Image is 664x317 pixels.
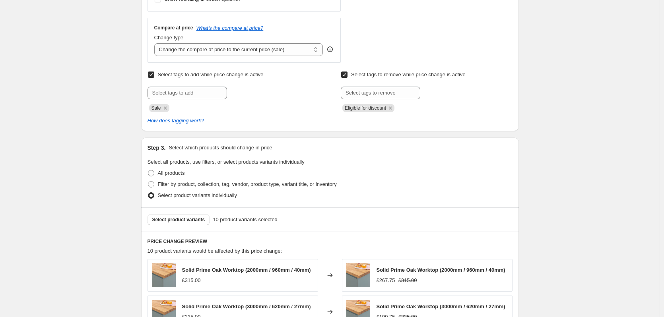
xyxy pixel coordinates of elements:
[148,144,166,152] h2: Step 3.
[148,214,210,225] button: Select product variants
[162,104,169,112] button: Remove Sale
[182,267,311,273] span: Solid Prime Oak Worktop (2000mm / 960mm / 40mm)
[158,181,337,187] span: Filter by product, collection, tag, vendor, product type, variant title, or inventory
[158,170,185,176] span: All products
[148,248,282,254] span: 10 product variants would be affected by this price change:
[196,25,264,31] button: What's the compare at price?
[182,303,311,309] span: Solid Prime Oak Worktop (3000mm / 620mm / 27mm)
[398,276,417,284] strike: £315.00
[151,105,161,111] span: Sale
[182,276,201,284] div: £315.00
[158,192,237,198] span: Select product variants individually
[377,267,505,273] span: Solid Prime Oak Worktop (2000mm / 960mm / 40mm)
[154,25,193,31] h3: Compare at price
[326,45,334,53] div: help
[169,144,272,152] p: Select which products should change in price
[377,276,395,284] div: £267.75
[158,72,264,77] span: Select tags to add while price change is active
[341,87,420,99] input: Select tags to remove
[152,263,176,287] img: solid-prime-oak-worktop_80x.jpg
[148,159,305,165] span: Select all products, use filters, or select products variants individually
[377,303,505,309] span: Solid Prime Oak Worktop (3000mm / 620mm / 27mm)
[213,216,278,224] span: 10 product variants selected
[148,87,227,99] input: Select tags to add
[346,263,370,287] img: solid-prime-oak-worktop_80x.jpg
[148,238,513,245] h6: PRICE CHANGE PREVIEW
[152,216,205,223] span: Select product variants
[148,118,204,124] a: How does tagging work?
[351,72,466,77] span: Select tags to remove while price change is active
[154,35,184,41] span: Change type
[345,105,386,111] span: Eligible for discount
[387,104,394,112] button: Remove Eligible for discount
